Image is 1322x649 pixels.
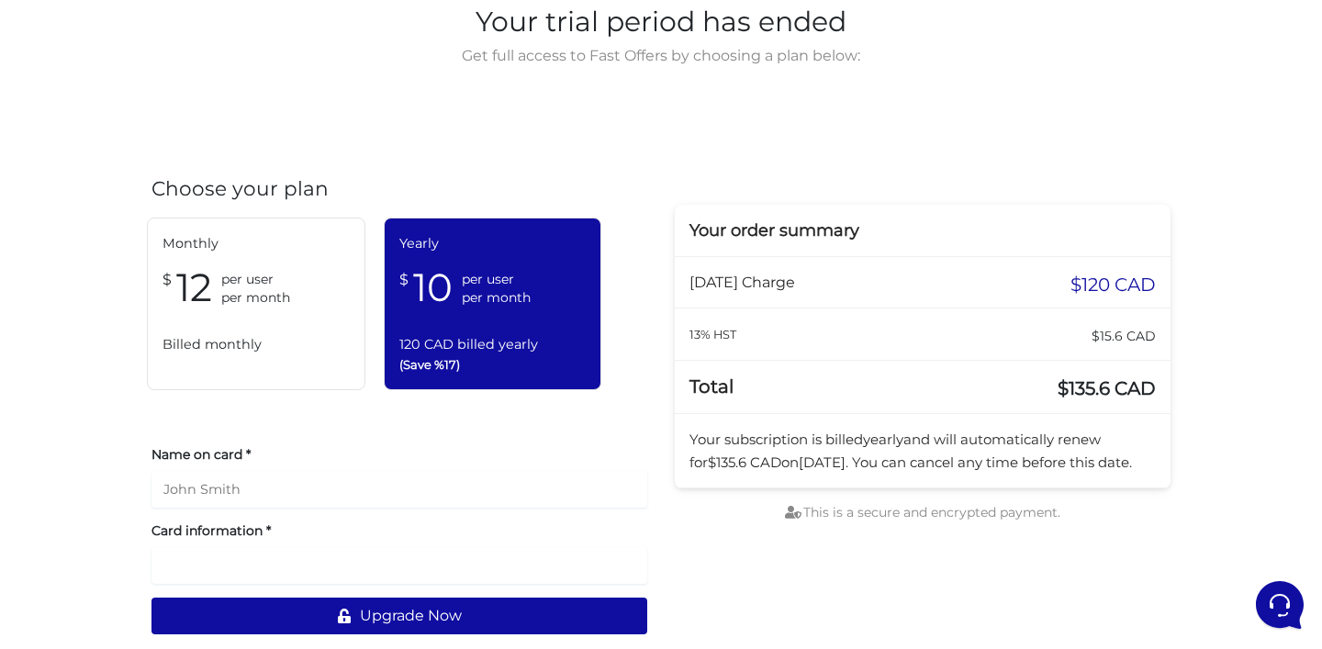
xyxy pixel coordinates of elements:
[285,506,308,522] p: Help
[151,177,647,201] h4: Choose your plan
[163,557,635,575] iframe: Secure card payment input frame
[689,328,736,341] small: 13% HST
[689,375,734,397] span: Total
[151,521,647,540] label: Card information *
[689,220,859,241] span: Your order summary
[15,15,308,73] h2: Hello [PERSON_NAME] 👋
[708,453,781,471] span: $135.6 CAD
[77,203,291,221] span: Fast Offers
[55,506,86,522] p: Home
[29,331,125,346] span: Find an Answer
[799,453,846,471] span: [DATE]
[689,431,1132,470] span: Your subscription is billed and will automatically renew for on . You can cancel any time before ...
[1252,577,1307,632] iframe: Customerly Messenger Launcher
[22,196,345,251] a: Fast OffersYou:🖼 Image[DATE]
[132,269,257,284] span: Start a Conversation
[162,233,350,254] span: Monthly
[151,598,647,634] button: Upgrade Now
[162,334,350,355] span: Billed monthly
[302,132,338,149] p: [DATE]
[399,263,409,292] span: $
[302,203,338,219] p: [DATE]
[77,225,291,243] p: You: 🖼 Image
[158,506,210,522] p: Messages
[41,371,300,389] input: Search for an Article...
[43,212,65,234] img: dark
[297,103,338,117] a: See all
[229,331,338,346] a: Open Help Center
[462,270,531,288] span: per user
[151,471,647,508] input: John Smith
[151,445,647,464] label: Name on card *
[22,125,345,180] a: Fast Offers Supportfantastic! let me know if theres ever any issues.[DATE]
[29,134,66,171] img: dark
[863,431,903,448] span: yearly
[1058,375,1156,401] span: $135.6 CAD
[221,270,290,288] span: per user
[30,212,52,234] img: dark
[462,288,531,307] span: per month
[240,480,353,522] button: Help
[77,154,291,173] p: fantastic! let me know if theres ever any issues.
[77,132,291,151] span: Fast Offers Support
[689,274,795,291] span: [DATE] Charge
[399,233,587,254] span: Yearly
[29,258,338,295] button: Start a Conversation
[29,103,149,117] span: Your Conversations
[413,263,453,312] span: 10
[128,480,241,522] button: Messages
[1092,323,1156,349] span: $15.6 CAD
[221,288,290,307] span: per month
[15,480,128,522] button: Home
[1070,272,1156,297] span: $120 CAD
[399,334,587,355] span: 120 CAD billed yearly
[399,355,587,375] span: (Save %17)
[785,504,1060,520] span: This is a secure and encrypted payment.
[176,263,212,312] span: 12
[162,263,172,292] span: $
[457,44,866,68] span: Get full access to Fast Offers by choosing a plan below:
